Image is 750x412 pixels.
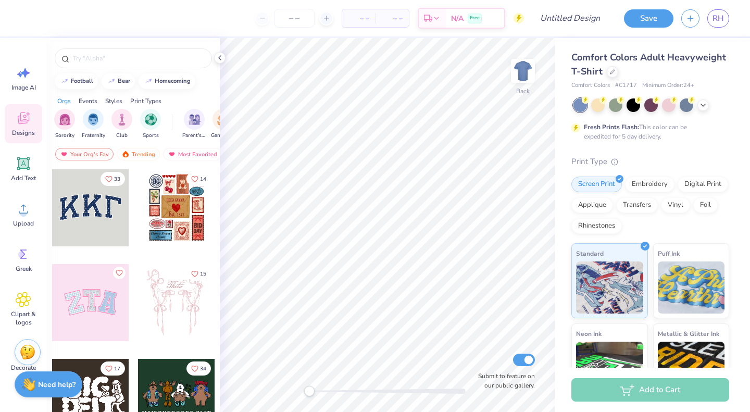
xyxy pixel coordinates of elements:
[571,51,726,78] span: Comfort Colors Adult Heavyweight T-Shirt
[155,78,191,84] div: homecoming
[11,364,36,372] span: Decorate
[11,83,36,92] span: Image AI
[140,109,161,140] button: filter button
[571,177,622,192] div: Screen Print
[82,109,105,140] button: filter button
[571,156,729,168] div: Print Type
[470,15,480,22] span: Free
[642,81,694,90] span: Minimum Order: 24 +
[82,109,105,140] div: filter for Fraternity
[576,328,602,339] span: Neon Ink
[113,267,126,279] button: Like
[16,265,32,273] span: Greek
[451,13,464,24] span: N/A
[304,386,315,396] div: Accessibility label
[72,53,205,64] input: Try "Alpha"
[707,9,729,28] a: RH
[11,174,36,182] span: Add Text
[200,177,206,182] span: 14
[116,132,128,140] span: Club
[107,78,116,84] img: trend_line.gif
[348,13,369,24] span: – –
[658,342,725,394] img: Metallic & Glitter Ink
[211,109,235,140] div: filter for Game Day
[624,9,673,28] button: Save
[82,132,105,140] span: Fraternity
[200,366,206,371] span: 34
[168,151,176,158] img: most_fav.gif
[576,342,643,394] img: Neon Ink
[186,361,211,376] button: Like
[616,197,658,213] div: Transfers
[274,9,315,28] input: – –
[678,177,728,192] div: Digital Print
[105,96,122,106] div: Styles
[144,78,153,84] img: trend_line.gif
[712,13,724,24] span: RH
[102,73,135,89] button: bear
[182,109,206,140] div: filter for Parent's Weekend
[60,78,69,84] img: trend_line.gif
[189,114,201,126] img: Parent's Weekend Image
[472,371,535,390] label: Submit to feature on our public gallery.
[382,13,403,24] span: – –
[512,60,533,81] img: Back
[118,78,130,84] div: bear
[217,114,229,126] img: Game Day Image
[55,73,98,89] button: football
[55,132,74,140] span: Sorority
[111,109,132,140] button: filter button
[615,81,637,90] span: # C1717
[116,114,128,126] img: Club Image
[139,73,195,89] button: homecoming
[182,109,206,140] button: filter button
[55,148,114,160] div: Your Org's Fav
[57,96,71,106] div: Orgs
[71,78,93,84] div: football
[186,267,211,281] button: Like
[661,197,690,213] div: Vinyl
[111,109,132,140] div: filter for Club
[6,310,41,327] span: Clipart & logos
[584,123,639,131] strong: Fresh Prints Flash:
[658,261,725,314] img: Puff Ink
[13,219,34,228] span: Upload
[54,109,75,140] div: filter for Sorority
[576,261,643,314] img: Standard
[117,148,160,160] div: Trending
[211,109,235,140] button: filter button
[532,8,608,29] input: Untitled Design
[584,122,712,141] div: This color can be expedited for 5 day delivery.
[12,129,35,137] span: Designs
[576,248,604,259] span: Standard
[145,114,157,126] img: Sports Image
[101,172,125,186] button: Like
[114,366,120,371] span: 17
[658,248,680,259] span: Puff Ink
[143,132,159,140] span: Sports
[625,177,674,192] div: Embroidery
[182,132,206,140] span: Parent's Weekend
[200,271,206,277] span: 15
[571,81,610,90] span: Comfort Colors
[38,380,76,390] strong: Need help?
[114,177,120,182] span: 33
[211,132,235,140] span: Game Day
[571,197,613,213] div: Applique
[516,86,530,96] div: Back
[571,218,622,234] div: Rhinestones
[121,151,130,158] img: trending.gif
[60,151,68,158] img: most_fav.gif
[163,148,222,160] div: Most Favorited
[54,109,75,140] button: filter button
[87,114,99,126] img: Fraternity Image
[186,172,211,186] button: Like
[658,328,719,339] span: Metallic & Glitter Ink
[79,96,97,106] div: Events
[693,197,718,213] div: Foil
[140,109,161,140] div: filter for Sports
[101,361,125,376] button: Like
[59,114,71,126] img: Sorority Image
[130,96,161,106] div: Print Types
